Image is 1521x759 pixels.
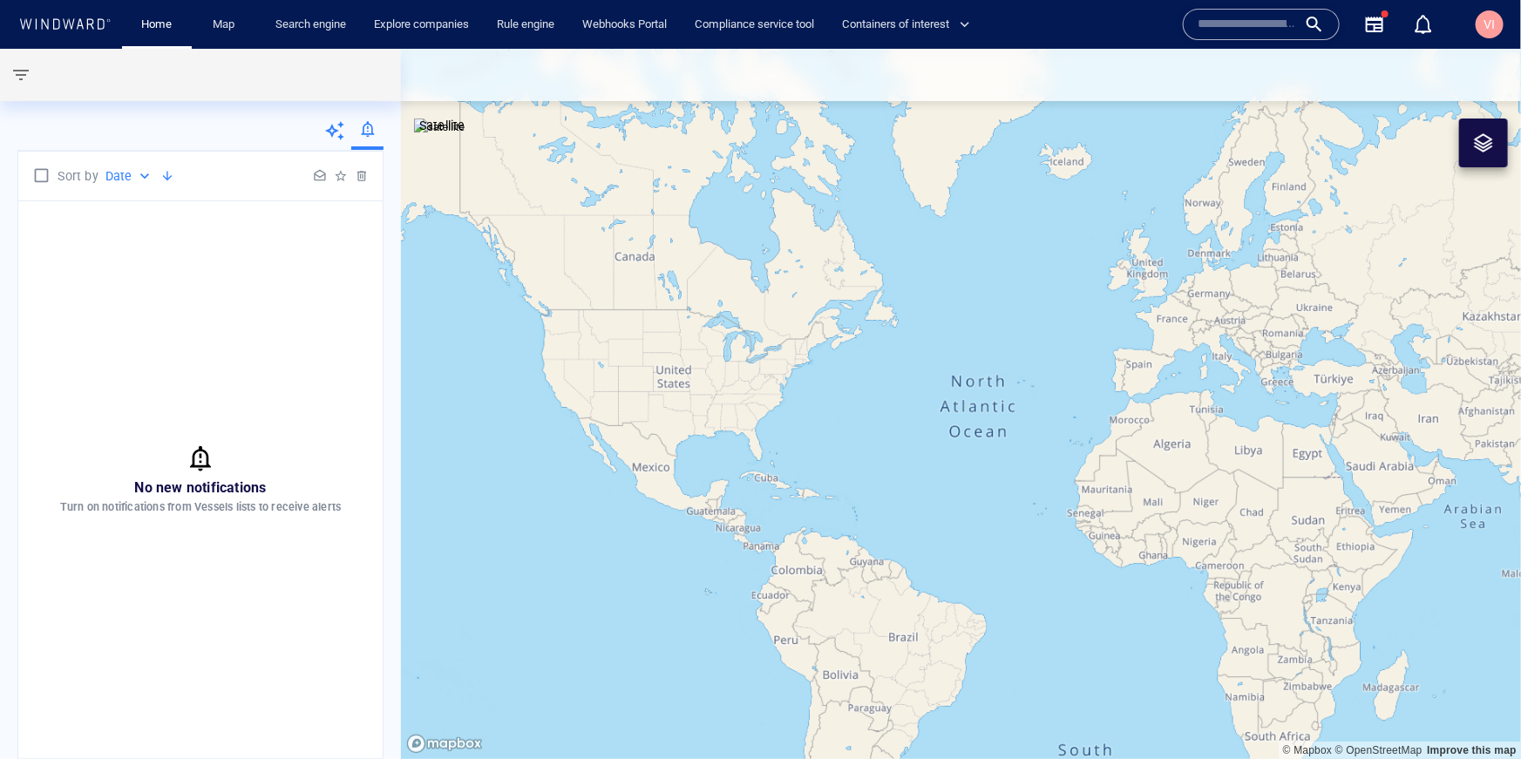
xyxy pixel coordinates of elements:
button: Home [129,10,185,40]
button: VI [1472,7,1507,42]
a: Home [135,10,180,40]
a: Rule engine [490,10,561,40]
a: Webhooks Portal [575,10,674,40]
a: Search engine [268,10,353,40]
a: Compliance service tool [688,10,821,40]
span: No new notifications [135,479,267,496]
canvas: Map [401,49,1521,759]
p: Satellite [419,115,465,136]
div: Notification center [1413,14,1434,35]
p: Date [105,166,132,186]
a: OpenStreetMap [1335,744,1423,756]
a: Explore companies [367,10,476,40]
p: Sort by [58,166,98,186]
a: Mapbox logo [406,734,483,754]
div: Date [105,166,153,186]
span: Containers of interest [842,15,970,35]
button: Map [199,10,255,40]
button: Containers of interest [835,10,985,40]
a: Map feedback [1427,744,1517,756]
span: VI [1484,17,1496,31]
img: satellite [414,119,465,136]
a: Mapbox [1283,744,1332,756]
p: Turn on notifications from Vessels lists to receive alerts [60,499,342,515]
a: Map [206,10,248,40]
iframe: Chat [1447,681,1508,746]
